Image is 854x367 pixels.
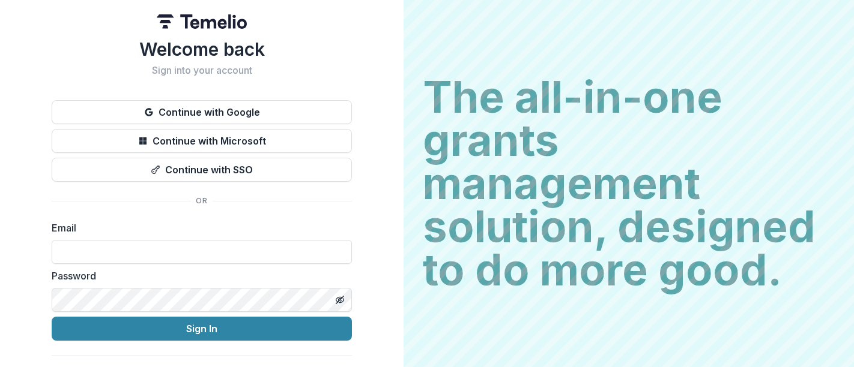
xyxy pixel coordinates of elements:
label: Email [52,221,345,235]
button: Continue with SSO [52,158,352,182]
button: Toggle password visibility [330,290,350,309]
h2: Sign into your account [52,65,352,76]
button: Continue with Google [52,100,352,124]
h1: Welcome back [52,38,352,60]
button: Sign In [52,317,352,341]
label: Password [52,269,345,283]
img: Temelio [157,14,247,29]
button: Continue with Microsoft [52,129,352,153]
